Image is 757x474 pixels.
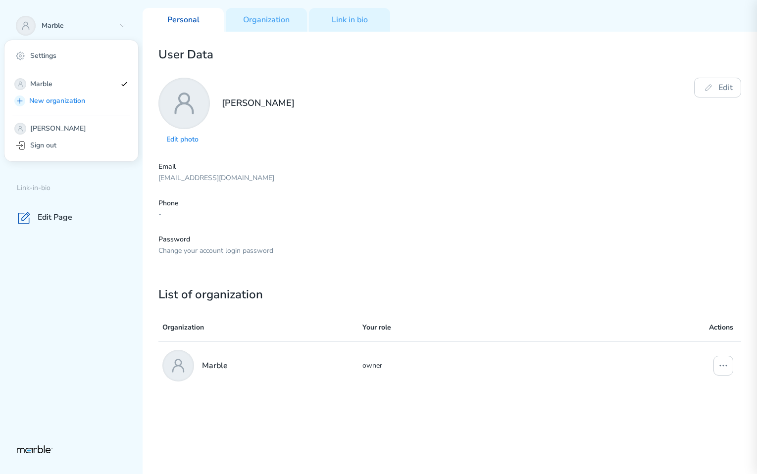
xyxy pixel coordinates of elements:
[30,124,86,134] p: [PERSON_NAME]
[648,322,733,333] p: Actions
[42,21,115,31] p: Marble
[694,78,741,97] button: Edit
[332,15,368,25] p: Link in bio
[162,322,362,333] p: Organization
[38,212,72,223] p: Edit Page
[243,15,290,25] p: Organization
[362,322,648,333] p: Your role
[362,360,648,372] p: owner
[158,47,741,62] h2: User Data
[29,95,127,107] p: New organization
[202,360,228,372] p: Marble
[158,174,741,183] p: [EMAIL_ADDRESS][DOMAIN_NAME]
[158,199,741,208] p: Phone
[158,235,741,244] p: Password
[17,184,143,193] p: Link-in-bio
[222,97,295,146] h2: [PERSON_NAME]
[158,287,741,302] h2: List of organization
[30,141,56,150] p: Sign out
[158,162,741,172] p: Email
[158,210,741,219] p: -
[167,15,200,25] p: Personal
[158,246,741,256] p: Change your account login password
[30,51,56,61] p: Settings
[166,135,202,144] p: Edit photo
[30,78,116,90] p: Marble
